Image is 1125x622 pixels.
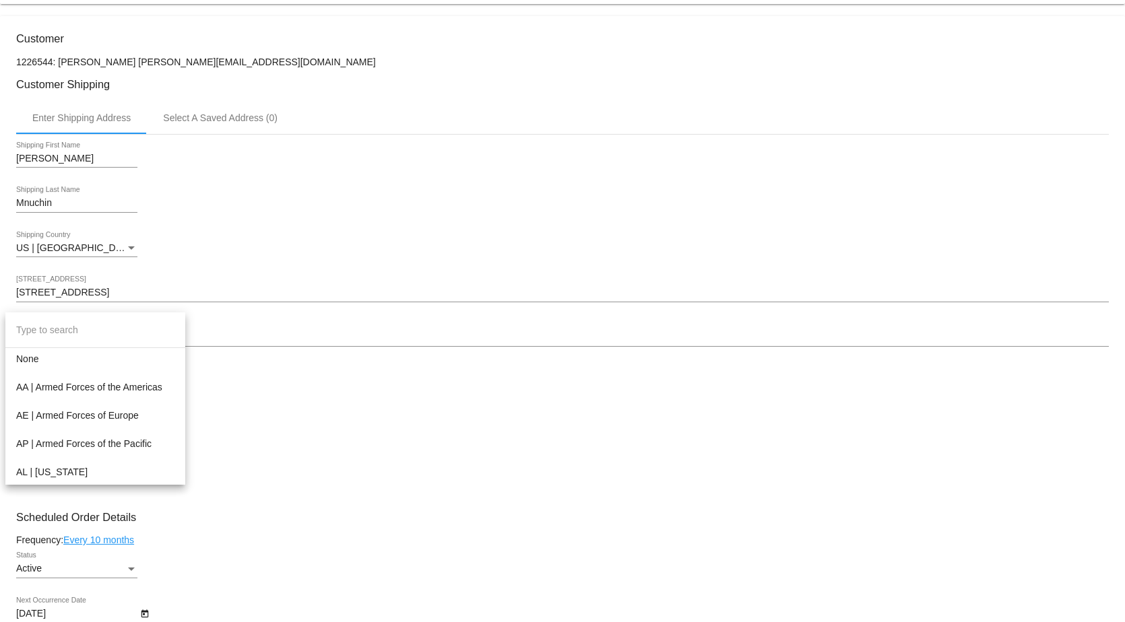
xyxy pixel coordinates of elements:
[5,312,185,347] input: dropdown search
[16,458,174,486] span: AL | [US_STATE]
[16,345,174,373] span: None
[16,401,174,429] span: AE | Armed Forces of Europe
[16,429,174,458] span: AP | Armed Forces of the Pacific
[16,373,174,401] span: AA | Armed Forces of the Americas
